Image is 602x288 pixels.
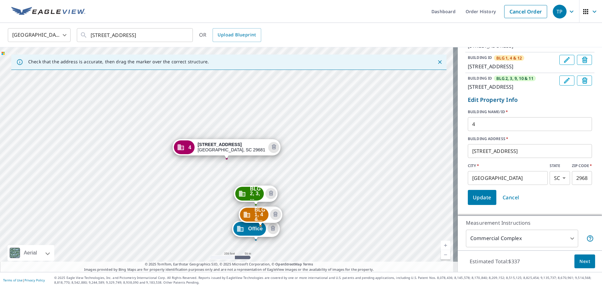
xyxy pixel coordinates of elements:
[232,221,280,240] div: Dropped pin, building Office , Commercial property, 535 Brookwood Point Pl Simpsonville, SC 29681
[577,76,592,86] button: Delete building BLG 2, 3, 9, 10 & 11
[441,241,450,250] a: Current Level 17, Zoom In
[496,55,522,61] span: BLG 1, 4 & 12
[3,278,23,282] a: Terms of Use
[11,7,85,16] img: EV Logo
[213,28,261,42] a: Upload Blueprint
[496,76,533,81] span: BLG 2, 3, 9, 10 & 11
[239,207,282,226] div: Dropped pin, building BLG 1, 4 & 12 , Commercial property, 535 Brookwood Point Pl Simpsonville, S...
[218,31,256,39] span: Upload Blueprint
[503,193,519,202] span: Cancel
[559,76,574,86] button: Edit building BLG 2, 3, 9, 10 & 11
[550,163,570,169] label: STATE
[172,139,281,159] div: Dropped pin, building 4, Commercial property, 535 Brookwood Point Pl Simpsonville, SC 29681
[24,278,45,282] a: Privacy Policy
[504,5,547,18] a: Cancel Order
[577,55,592,65] button: Delete building BLG 1, 4 & 12
[550,171,570,185] div: SC
[468,136,592,142] label: BUILDING ADDRESS
[468,163,548,169] label: CITY
[234,186,277,205] div: Dropped pin, building BLG 2, 3, 9, 10 & 11, Commercial property, 535 Brookwood Point Pl Simpsonvi...
[250,186,261,201] span: BLG 2, 3, ...
[468,96,592,104] p: Edit Property Info
[554,175,560,181] em: SC
[468,83,557,91] p: [STREET_ADDRESS]
[468,55,492,60] p: BUILDING ID
[3,278,45,282] p: |
[198,142,265,153] div: [GEOGRAPHIC_DATA], SC 29681
[468,109,592,115] label: BUILDING NAME/ID
[8,245,54,261] div: Aerial
[275,262,302,266] a: OpenStreetMap
[188,145,191,150] span: 4
[574,254,595,269] button: Next
[8,26,71,44] div: [GEOGRAPHIC_DATA]
[266,188,277,199] button: Delete building BLG 2, 3, 9, 10 & 11
[579,258,590,265] span: Next
[559,55,574,65] button: Edit building BLG 1, 4 & 12
[441,250,450,259] a: Current Level 17, Zoom Out
[268,142,279,153] button: Delete building 4
[199,28,261,42] div: OR
[468,63,557,70] p: [STREET_ADDRESS]
[473,193,491,202] span: Update
[553,5,567,18] div: TP
[267,223,278,234] button: Delete building Office
[466,230,578,247] div: Commercial Complex
[270,209,281,220] button: Delete building BLG 1, 4 & 12
[498,190,524,205] button: Cancel
[572,163,592,169] label: ZIP CODE
[28,59,209,65] p: Check that the address is accurate, then drag the marker over the correct structure.
[22,245,39,261] div: Aerial
[248,226,263,231] span: Office
[436,58,444,66] button: Close
[145,262,313,267] span: © 2025 TomTom, Earthstar Geographics SIO, © 2025 Microsoft Corporation, ©
[198,142,242,147] strong: [STREET_ADDRESS]
[255,207,265,222] span: BLG 1, 4 &...
[303,262,313,266] a: Terms
[468,76,492,81] p: BUILDING ID
[91,26,180,44] input: Search by address or latitude-longitude
[54,275,599,285] p: © 2025 Eagle View Technologies, Inc. and Pictometry International Corp. All Rights Reserved. Repo...
[466,219,594,227] p: Measurement Instructions
[468,190,496,205] button: Update
[465,254,525,268] p: Estimated Total: $337
[586,235,594,242] span: Each building may require a separate measurement report; if so, your account will be billed per r...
